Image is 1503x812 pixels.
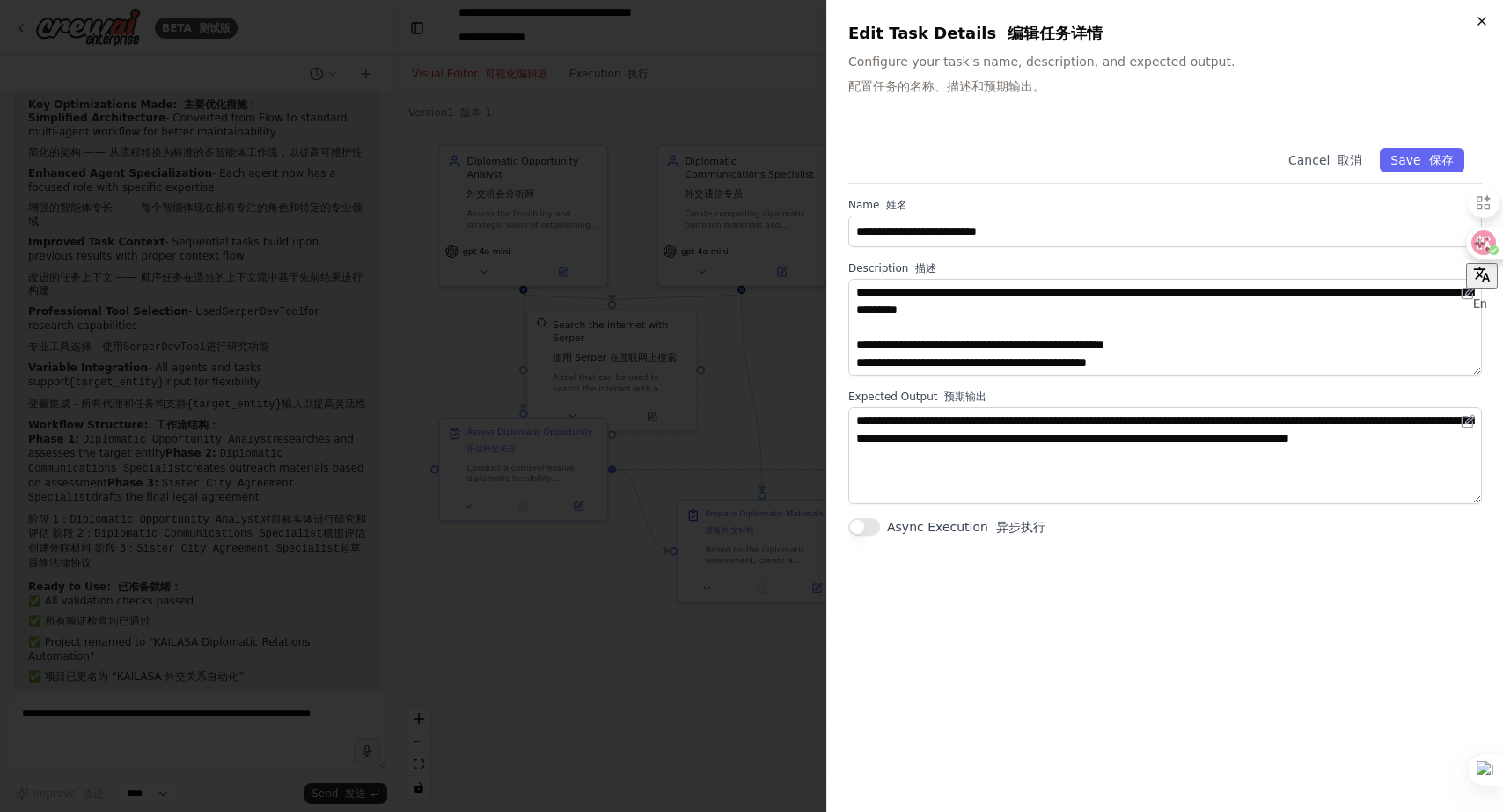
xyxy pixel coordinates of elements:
font: 异步执行 [996,520,1045,534]
label: Name [848,198,1482,212]
label: Expected Output [848,390,1482,404]
button: Open in editor [1457,282,1478,304]
label: Async Execution [887,518,1045,536]
font: 编辑任务详情 [1008,24,1103,42]
font: 取消 [1338,153,1363,167]
font: 描述 [915,262,936,274]
label: Description [848,261,1482,275]
font: 姓名 [886,199,907,211]
button: Open in editor [1457,411,1478,432]
font: 预期输出 [945,391,987,403]
button: Save 保存 [1381,148,1464,172]
font: 保存 [1429,153,1454,167]
font: 配置任务的名称、描述和预期输出。 [848,79,1045,93]
h2: Edit Task Details [848,21,1482,46]
button: Cancel 取消 [1278,148,1373,172]
p: Configure your task's name, description, and expected output. [848,53,1482,102]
